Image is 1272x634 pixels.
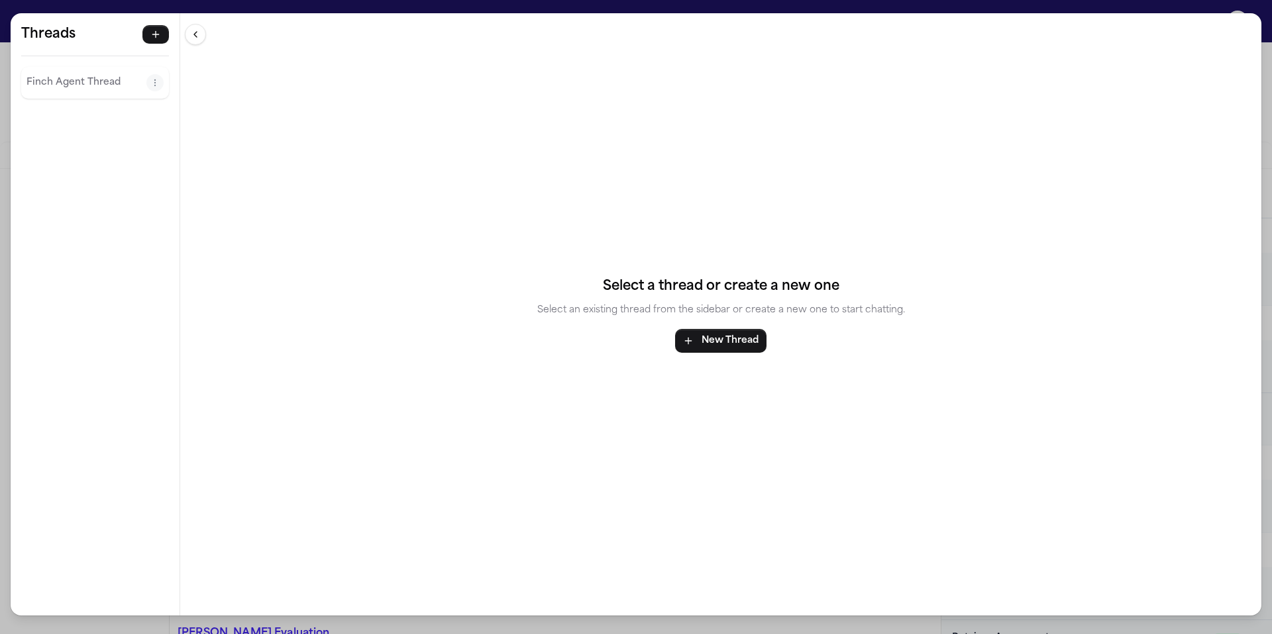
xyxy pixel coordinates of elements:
h5: Threads [21,24,76,45]
button: Thread actions [146,74,164,91]
h4: Select a thread or create a new one [537,276,905,297]
button: New Thread [675,329,767,353]
button: Select thread: Finch Agent Thread [26,72,146,93]
p: Finch Agent Thread [26,75,146,91]
p: Select an existing thread from the sidebar or create a new one to start chatting. [537,302,905,318]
